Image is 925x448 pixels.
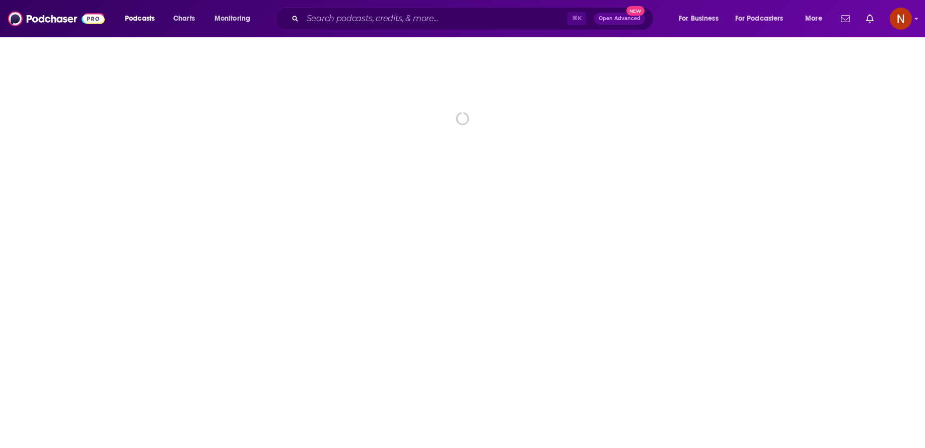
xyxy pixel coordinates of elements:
[594,13,645,25] button: Open AdvancedNew
[215,12,250,26] span: Monitoring
[599,16,641,21] span: Open Advanced
[890,8,912,30] button: Show profile menu
[284,7,663,30] div: Search podcasts, credits, & more...
[207,11,263,27] button: open menu
[890,8,912,30] img: User Profile
[8,9,105,28] img: Podchaser - Follow, Share and Rate Podcasts
[626,6,645,16] span: New
[805,12,822,26] span: More
[729,11,798,27] button: open menu
[672,11,731,27] button: open menu
[837,10,854,27] a: Show notifications dropdown
[303,11,567,27] input: Search podcasts, credits, & more...
[125,12,155,26] span: Podcasts
[890,8,912,30] span: Logged in as AdelNBM
[567,12,586,25] span: ⌘ K
[679,12,719,26] span: For Business
[798,11,835,27] button: open menu
[173,12,195,26] span: Charts
[167,11,201,27] a: Charts
[735,12,784,26] span: For Podcasters
[862,10,878,27] a: Show notifications dropdown
[118,11,168,27] button: open menu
